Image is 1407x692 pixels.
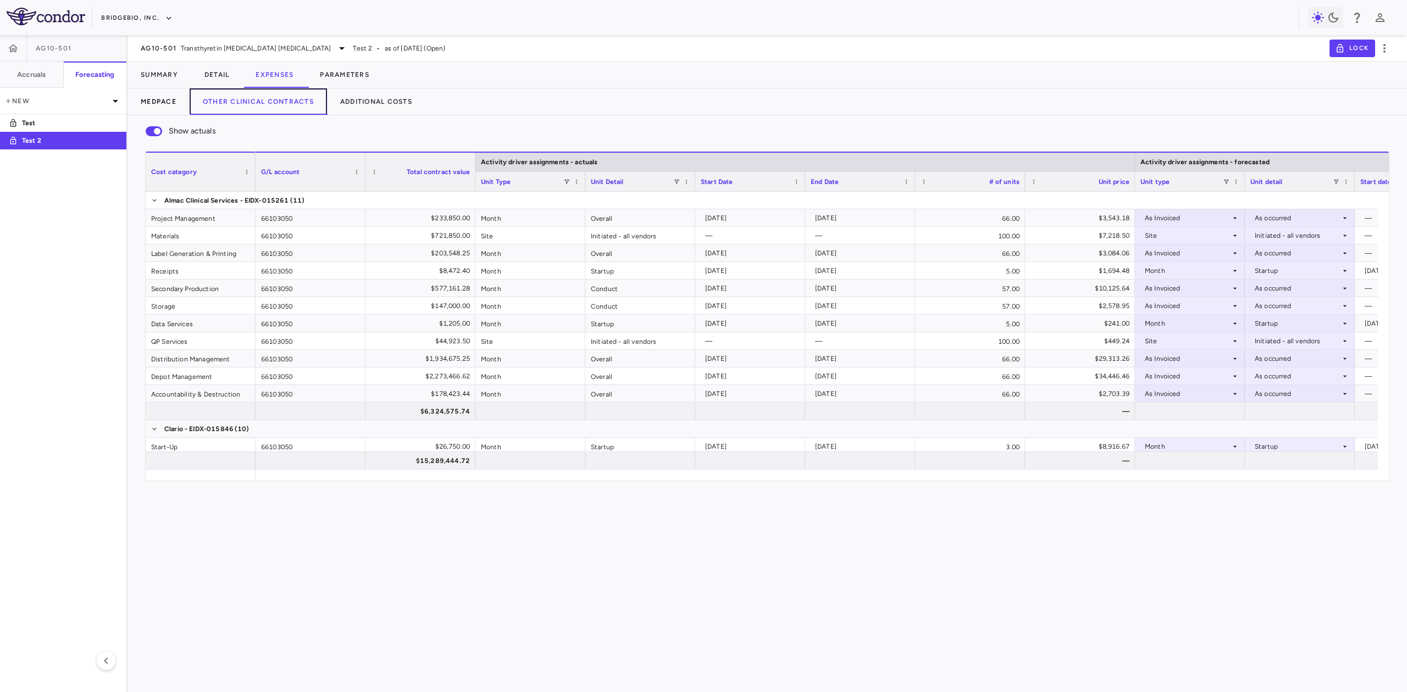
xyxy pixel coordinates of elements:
[1255,244,1340,262] div: As occurred
[307,62,383,88] button: Parameters
[22,118,103,128] p: Test
[475,350,585,367] div: Month
[1035,438,1129,455] div: $8,916.67
[1255,262,1340,280] div: Startup
[815,350,910,367] div: [DATE]
[375,367,470,385] div: $2,273,466.62
[128,62,191,88] button: Summary
[256,262,365,279] div: 66103050
[915,438,1025,455] div: 3.00
[475,297,585,314] div: Month
[1145,209,1231,227] div: As Invoiced
[1140,178,1170,186] span: Unit type
[705,367,800,385] div: [DATE]
[375,438,470,455] div: $26,750.00
[146,209,256,226] div: Project Management
[815,438,910,455] div: [DATE]
[146,244,256,261] div: Label Generation & Printing
[585,315,695,332] div: Startup
[375,297,470,315] div: $147,000.00
[1035,332,1129,350] div: $449.24
[146,262,256,279] div: Receipts
[1145,262,1231,280] div: Month
[1035,244,1129,262] div: $3,084.06
[915,227,1025,244] div: 100.00
[585,262,695,279] div: Startup
[376,43,380,53] span: •
[815,244,910,262] div: [DATE]
[915,385,1025,402] div: 66.00
[475,280,585,297] div: Month
[375,403,470,420] div: $6,324,575.74
[1255,438,1340,455] div: Startup
[815,262,910,280] div: [DATE]
[1255,209,1340,227] div: As occurred
[7,8,85,25] img: logo-full-SnFGN8VE.png
[256,280,365,297] div: 66103050
[585,227,695,244] div: Initiated - all vendors
[915,332,1025,349] div: 100.00
[1145,227,1231,244] div: Site
[705,315,800,332] div: [DATE]
[705,438,800,455] div: [DATE]
[256,385,365,402] div: 66103050
[1099,178,1130,186] span: Unit price
[475,244,585,261] div: Month
[256,227,365,244] div: 66103050
[815,209,910,227] div: [DATE]
[1145,315,1231,332] div: Month
[475,315,585,332] div: Month
[989,178,1020,186] span: # of units
[815,315,910,332] div: [DATE]
[256,332,365,349] div: 66103050
[811,178,839,186] span: End Date
[915,350,1025,367] div: 66.00
[815,280,910,297] div: [DATE]
[139,120,216,143] label: Show actuals
[1035,315,1129,332] div: $241.00
[701,178,733,186] span: Start Date
[128,88,190,115] button: Medpace
[36,44,71,53] span: AG10-501
[475,227,585,244] div: Site
[915,315,1025,332] div: 5.00
[242,62,307,88] button: Expenses
[256,209,365,226] div: 66103050
[353,43,372,53] span: Test 2
[375,315,470,332] div: $1,205.00
[585,350,695,367] div: Overall
[915,280,1025,297] div: 57.00
[146,350,256,367] div: Distribution Management
[1330,40,1375,57] button: Lock
[815,385,910,403] div: [DATE]
[1360,178,1392,186] span: Start date
[1255,297,1340,315] div: As occurred
[256,297,365,314] div: 66103050
[146,385,256,402] div: Accountability & Destruction
[375,262,470,280] div: $8,472.40
[815,297,910,315] div: [DATE]
[190,88,327,115] button: Other Clinical Contracts
[915,297,1025,314] div: 57.00
[1145,385,1231,403] div: As Invoiced
[705,227,800,244] div: —
[585,244,695,261] div: Overall
[1250,178,1283,186] span: Unit detail
[1035,403,1129,420] div: —
[915,209,1025,226] div: 66.00
[481,178,511,186] span: Unit Type
[1145,244,1231,262] div: As Invoiced
[1255,227,1340,244] div: Initiated - all vendors
[705,385,800,403] div: [DATE]
[815,332,910,350] div: —
[146,315,256,332] div: Data Services
[375,350,470,367] div: $1,934,675.25
[375,332,470,350] div: $44,923.50
[169,125,216,137] span: Show actuals
[101,9,173,27] button: BridgeBio, Inc.
[705,209,800,227] div: [DATE]
[1140,158,1270,166] span: Activity driver assignments - forecasted
[375,280,470,297] div: $577,161.28
[915,367,1025,384] div: 66.00
[164,420,234,438] span: Clario - EIDX-015846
